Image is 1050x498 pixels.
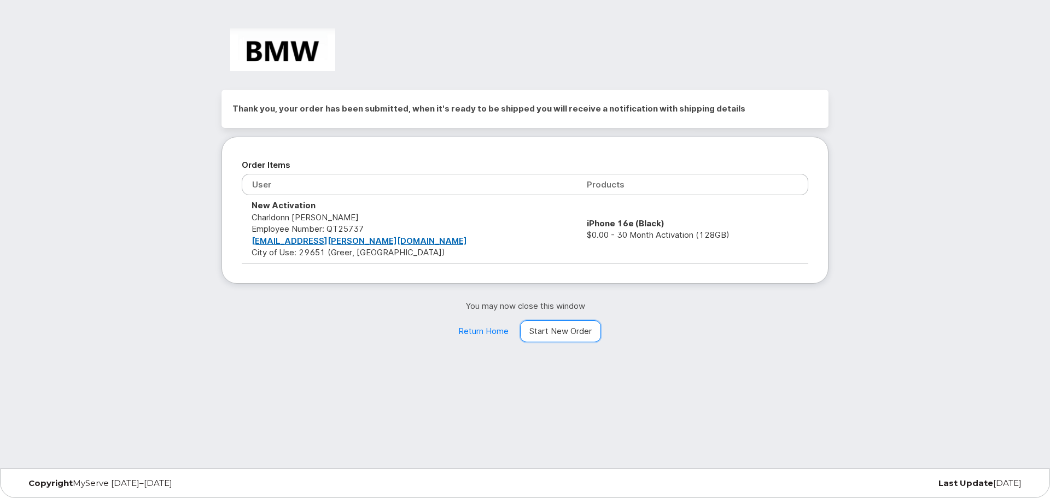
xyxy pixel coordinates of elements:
img: BMW Manufacturing Co LLC [230,28,335,71]
h2: Order Items [242,157,808,173]
td: $0.00 - 30 Month Activation (128GB) [577,195,808,263]
strong: Last Update [938,478,993,488]
strong: iPhone 16e (Black) [587,218,664,229]
p: You may now close this window [221,300,829,312]
strong: New Activation [252,200,316,210]
a: Return Home [449,320,518,342]
iframe: Messenger Launcher [1002,450,1042,490]
div: [DATE] [693,479,1030,488]
th: User [242,174,577,195]
strong: Copyright [28,478,73,488]
a: [EMAIL_ADDRESS][PERSON_NAME][DOMAIN_NAME] [252,236,467,246]
td: Charldonn [PERSON_NAME] City of Use: 29651 (Greer, [GEOGRAPHIC_DATA]) [242,195,577,263]
span: Employee Number: QT25737 [252,224,364,234]
h2: Thank you, your order has been submitted, when it's ready to be shipped you will receive a notifi... [232,101,818,117]
a: Start New Order [520,320,601,342]
th: Products [577,174,808,195]
div: MyServe [DATE]–[DATE] [20,479,357,488]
